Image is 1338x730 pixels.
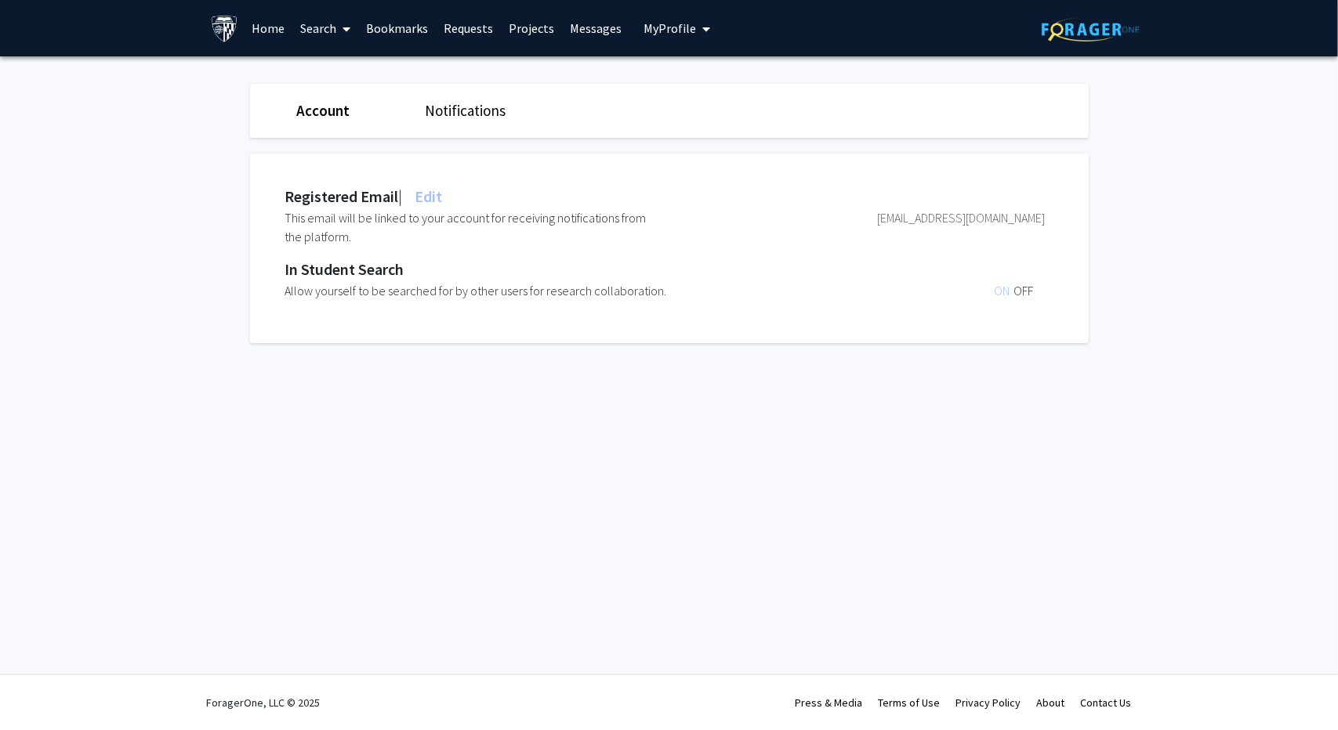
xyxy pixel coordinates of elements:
a: Privacy Policy [956,696,1021,710]
a: Notifications [425,101,506,120]
a: Search [292,1,358,56]
a: Press & Media [796,696,863,710]
div: Registered Email [285,185,443,208]
div: This email will be linked to your account for receiving notifications from the platform. [285,208,665,246]
a: Contact Us [1081,696,1132,710]
span: My Profile [644,20,696,36]
a: Projects [501,1,562,56]
a: Messages [562,1,629,56]
a: Terms of Use [879,696,941,710]
a: About [1037,696,1065,710]
span: OFF [1013,283,1033,298]
a: Home [244,1,292,56]
img: Johns Hopkins University Logo [211,15,238,42]
a: Bookmarks [358,1,436,56]
a: Account [297,101,350,120]
div: ForagerOne, LLC © 2025 [207,675,321,730]
iframe: Chat [12,660,67,718]
div: Allow yourself to be searched for by other users for research collaboration. [285,281,729,300]
div: In Student Search [285,258,1046,281]
div: [EMAIL_ADDRESS][DOMAIN_NAME] [665,208,1046,246]
img: ForagerOne Logo [1042,17,1140,42]
a: Requests [436,1,501,56]
span: Edit [412,186,443,206]
span: ON [994,283,1013,298]
span: | [399,186,403,206]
